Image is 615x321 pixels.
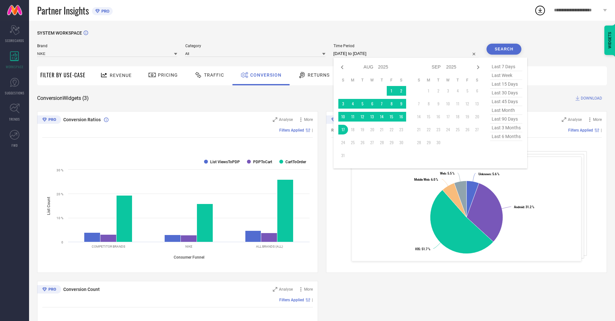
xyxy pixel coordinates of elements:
text: : 31.2 % [514,205,534,209]
div: Previous month [338,63,346,71]
text: ALL BRANDS (ALL) [256,245,283,248]
td: Thu Sep 18 2025 [453,112,463,122]
td: Wed Aug 06 2025 [367,99,377,109]
td: Mon Sep 01 2025 [424,86,434,96]
span: Conversion Count [63,287,100,292]
td: Mon Sep 22 2025 [424,125,434,134]
td: Sat Sep 27 2025 [472,125,482,134]
td: Wed Sep 03 2025 [443,86,453,96]
span: last 15 days [490,80,522,89]
span: Conversion [250,72,282,78]
td: Wed Aug 20 2025 [367,125,377,134]
td: Thu Sep 25 2025 [453,125,463,134]
span: Conversion Ratios [63,117,101,122]
span: TRENDS [9,117,20,122]
span: More [593,117,602,122]
svg: Zoom [273,117,277,122]
td: Tue Aug 26 2025 [358,138,367,147]
span: SUGGESTIONS [5,91,25,95]
span: Analyse [568,117,582,122]
span: last month [490,106,522,115]
tspan: Unknown [478,172,491,176]
span: Returns [308,72,330,78]
th: Saturday [472,78,482,83]
td: Sat Aug 23 2025 [396,125,406,134]
td: Fri Sep 05 2025 [463,86,472,96]
td: Thu Sep 11 2025 [453,99,463,109]
text: : 6.0 % [414,178,438,181]
td: Thu Aug 07 2025 [377,99,387,109]
td: Mon Sep 08 2025 [424,99,434,109]
div: Premium [37,115,61,125]
span: FWD [12,143,18,148]
td: Wed Sep 24 2025 [443,125,453,134]
td: Fri Sep 12 2025 [463,99,472,109]
td: Sun Aug 10 2025 [338,112,348,122]
span: Revenue [110,73,132,78]
td: Tue Sep 16 2025 [434,112,443,122]
th: Monday [348,78,358,83]
td: Thu Aug 21 2025 [377,125,387,134]
span: | [601,128,602,133]
td: Sun Aug 24 2025 [338,138,348,147]
td: Sat Sep 06 2025 [472,86,482,96]
tspan: Android [514,205,524,209]
span: last 7 days [490,62,522,71]
span: More [304,117,313,122]
span: Time Period [333,44,479,48]
td: Tue Aug 19 2025 [358,125,367,134]
span: last 30 days [490,89,522,97]
text: 10 % [56,216,63,220]
th: Friday [387,78,396,83]
td: Fri Sep 19 2025 [463,112,472,122]
td: Fri Aug 15 2025 [387,112,396,122]
td: Sun Sep 07 2025 [414,99,424,109]
td: Mon Aug 18 2025 [348,125,358,134]
td: Wed Sep 10 2025 [443,99,453,109]
td: Sun Sep 21 2025 [414,125,424,134]
text: 30 % [56,168,63,172]
text: PDPToCart [253,160,272,164]
th: Wednesday [443,78,453,83]
span: Conversion Widgets ( 3 ) [37,95,89,102]
td: Tue Sep 02 2025 [434,86,443,96]
span: | [312,298,313,302]
td: Mon Aug 04 2025 [348,99,358,109]
span: Analyse [279,287,293,292]
span: Filters Applied [568,128,593,133]
td: Fri Sep 26 2025 [463,125,472,134]
td: Thu Aug 28 2025 [377,138,387,147]
th: Thursday [453,78,463,83]
th: Tuesday [358,78,367,83]
span: Filters Applied [279,128,304,133]
input: Select time period [333,50,479,58]
td: Sat Aug 09 2025 [396,99,406,109]
span: last 3 months [490,123,522,132]
th: Monday [424,78,434,83]
span: | [312,128,313,133]
td: Sat Sep 13 2025 [472,99,482,109]
text: CartToOrder [285,160,306,164]
button: Search [487,44,521,55]
span: More [304,287,313,292]
div: Open download list [534,5,546,16]
text: List ViewsToPDP [210,160,240,164]
text: 0 [61,241,63,244]
text: COMPETITOR BRANDS [92,245,125,248]
th: Sunday [414,78,424,83]
td: Wed Aug 13 2025 [367,112,377,122]
td: Thu Sep 04 2025 [453,86,463,96]
td: Mon Sep 29 2025 [424,138,434,147]
th: Friday [463,78,472,83]
span: PRO [100,9,109,14]
td: Sun Aug 31 2025 [338,151,348,160]
td: Sun Aug 17 2025 [338,125,348,134]
svg: Zoom [562,117,566,122]
text: : 5.6 % [478,172,499,176]
span: last 45 days [490,97,522,106]
span: Filter By Use-Case [40,71,86,79]
span: Traffic [204,72,224,78]
th: Sunday [338,78,348,83]
div: Next month [474,63,482,71]
span: Partner Insights [37,4,89,17]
